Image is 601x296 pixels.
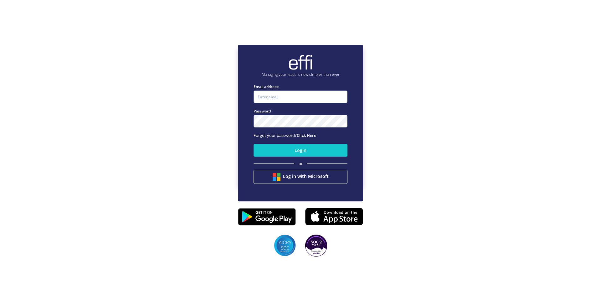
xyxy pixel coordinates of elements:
span: or [299,161,303,167]
img: appstore.8725fd3.png [305,206,363,227]
img: btn google [273,173,280,181]
button: Login [254,144,347,157]
span: Forgot your password? [254,132,316,138]
img: SOC2 badges [274,235,296,257]
a: Click Here [297,132,316,138]
img: playstore.0fabf2e.png [238,204,296,230]
label: Email address: [254,84,347,90]
label: Password [254,108,347,114]
img: brand-logo.ec75409.png [288,55,313,70]
p: Managing your leads is now simpler than ever [254,72,347,77]
button: Log in with Microsoft [254,170,347,184]
input: Enter email [254,91,347,103]
img: SOC2 badges [305,235,327,257]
